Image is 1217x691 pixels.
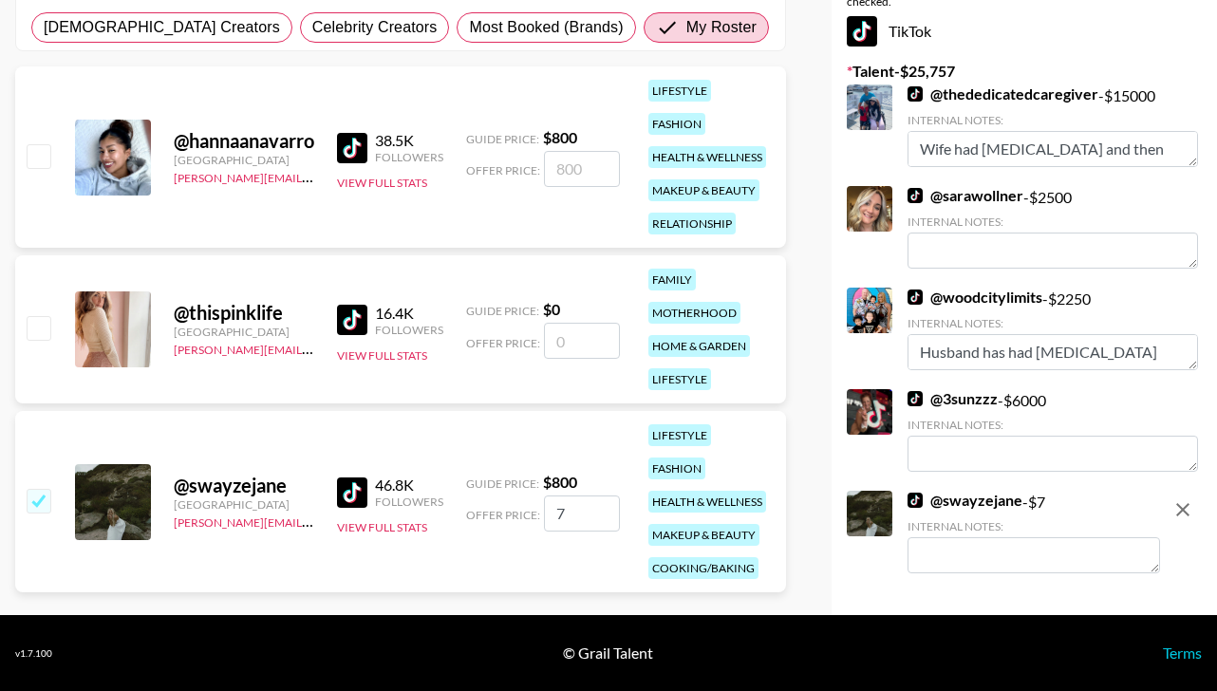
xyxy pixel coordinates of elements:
a: @thededicatedcaregiver [908,84,1098,103]
textarea: Wife had [MEDICAL_DATA] and then two strokes [908,131,1198,167]
div: TikTok [847,16,1202,47]
a: [PERSON_NAME][EMAIL_ADDRESS][PERSON_NAME][DOMAIN_NAME] [174,167,545,185]
a: @sarawollner [908,186,1023,205]
div: - $ 2250 [908,288,1198,370]
div: Internal Notes: [908,519,1160,533]
input: 0 [544,323,620,359]
div: cooking/baking [648,557,758,579]
strong: $ 0 [543,300,560,318]
div: Followers [375,495,443,509]
label: Talent - $ 25,757 [847,62,1202,81]
strong: $ 800 [543,128,577,146]
a: @3sunzzz [908,389,998,408]
img: TikTok [337,133,367,163]
span: Guide Price: [466,132,539,146]
a: @swayzejane [908,491,1022,510]
div: 16.4K [375,304,443,323]
a: @woodcitylimits [908,288,1042,307]
div: Followers [375,150,443,164]
div: @ thispinklife [174,301,314,325]
div: health & wellness [648,491,766,513]
a: [PERSON_NAME][EMAIL_ADDRESS][PERSON_NAME][DOMAIN_NAME] [174,512,545,530]
span: Offer Price: [466,336,540,350]
textarea: Husband has had [MEDICAL_DATA] removed multiple times & she talks about it [908,334,1198,370]
div: @ hannaanavarro [174,129,314,153]
div: [GEOGRAPHIC_DATA] [174,325,314,339]
div: Internal Notes: [908,215,1198,229]
div: home & garden [648,335,750,357]
div: 46.8K [375,476,443,495]
div: makeup & beauty [648,524,759,546]
span: My Roster [686,16,757,39]
span: Offer Price: [466,163,540,177]
img: TikTok [337,305,367,335]
span: [DEMOGRAPHIC_DATA] Creators [44,16,280,39]
div: makeup & beauty [648,179,759,201]
div: - $ 2500 [908,186,1198,269]
img: TikTok [908,493,923,508]
img: TikTok [908,86,923,102]
div: fashion [648,113,705,135]
input: 800 [544,151,620,187]
div: Followers [375,323,443,337]
div: [GEOGRAPHIC_DATA] [174,153,314,167]
button: remove [1164,491,1202,529]
div: @ swayzejane [174,474,314,497]
img: TikTok [908,289,923,305]
div: lifestyle [648,80,711,102]
a: [PERSON_NAME][EMAIL_ADDRESS][PERSON_NAME][DOMAIN_NAME] [174,339,545,357]
div: 38.5K [375,131,443,150]
div: family [648,269,696,290]
div: - $ 15000 [908,84,1198,167]
span: Most Booked (Brands) [469,16,623,39]
div: © Grail Talent [563,644,653,663]
img: TikTok [908,188,923,203]
div: - $ 7 [908,491,1160,573]
div: fashion [648,458,705,479]
button: View Full Stats [337,520,427,534]
a: Terms [1163,644,1202,662]
div: - $ 6000 [908,389,1198,472]
img: TikTok [337,477,367,508]
div: v 1.7.100 [15,647,52,660]
div: health & wellness [648,146,766,168]
button: View Full Stats [337,348,427,363]
button: View Full Stats [337,176,427,190]
div: Internal Notes: [908,418,1198,432]
div: motherhood [648,302,740,324]
img: TikTok [847,16,877,47]
div: lifestyle [648,424,711,446]
div: relationship [648,213,736,234]
div: lifestyle [648,368,711,390]
div: [GEOGRAPHIC_DATA] [174,497,314,512]
span: Guide Price: [466,476,539,491]
img: TikTok [908,391,923,406]
span: Celebrity Creators [312,16,438,39]
div: Internal Notes: [908,113,1198,127]
input: 800 [544,495,620,532]
div: Internal Notes: [908,316,1198,330]
span: Guide Price: [466,304,539,318]
strong: $ 800 [543,473,577,491]
span: Offer Price: [466,508,540,522]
